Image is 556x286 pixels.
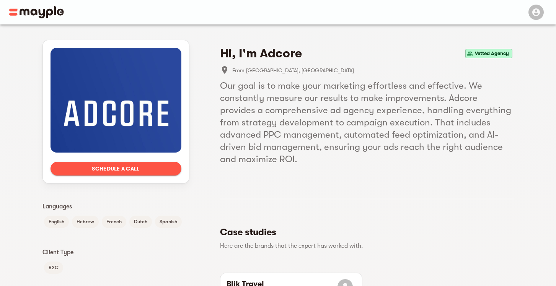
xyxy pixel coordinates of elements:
span: Hebrew [72,217,99,226]
span: Spanish [155,217,182,226]
span: Vetted Agency [472,49,512,58]
h5: Our goal is to make your marketing effortless and effective. We constantly measure our results to... [220,80,514,165]
span: French [102,217,126,226]
p: Languages [42,202,189,211]
span: English [44,217,69,226]
span: Dutch [129,217,152,226]
h4: Hi, I'm Adcore [220,46,302,61]
span: Schedule a call [57,164,175,173]
img: Main logo [9,6,64,18]
span: From [GEOGRAPHIC_DATA], [GEOGRAPHIC_DATA] [232,66,514,75]
p: Client Type [42,248,189,257]
button: Schedule a call [51,162,181,175]
h5: Case studies [220,226,508,238]
span: B2C [44,263,63,272]
p: Here are the brands that the expert has worked with. [220,241,508,250]
span: Menu [524,8,547,15]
